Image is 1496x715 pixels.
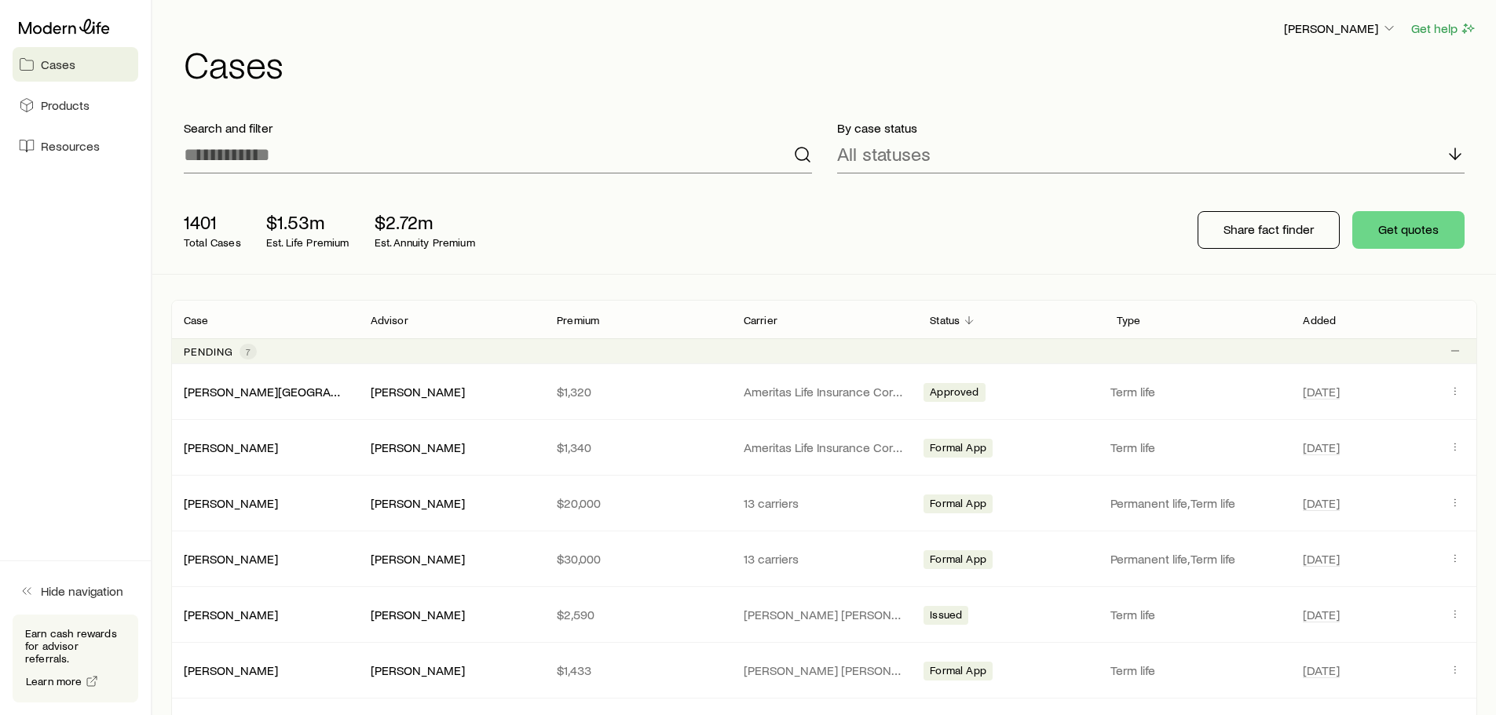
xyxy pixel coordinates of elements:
div: [PERSON_NAME] [184,551,278,567]
p: Est. Life Premium [266,236,349,249]
p: By case status [837,120,1465,136]
button: [PERSON_NAME] [1283,20,1398,38]
span: [DATE] [1303,495,1340,511]
p: Premium [557,314,599,326]
p: [PERSON_NAME] [PERSON_NAME] of [GEOGRAPHIC_DATA] [744,607,905,622]
span: Hide navigation [41,583,123,599]
a: [PERSON_NAME] [184,662,278,677]
p: 13 carriers [744,551,905,567]
p: $20,000 [557,495,719,511]
button: Share fact finder [1198,211,1340,249]
p: $1,320 [557,384,719,399]
div: [PERSON_NAME] [371,607,465,623]
a: [PERSON_NAME] [184,551,278,566]
p: 1401 [184,211,241,233]
p: [PERSON_NAME] [PERSON_NAME] [744,662,905,678]
p: Pending [184,345,233,358]
p: $2.72m [375,211,475,233]
div: [PERSON_NAME] [184,440,278,456]
div: [PERSON_NAME] [184,495,278,512]
p: $2,590 [557,607,719,622]
p: $1.53m [266,211,349,233]
p: Term life [1110,607,1285,622]
span: 7 [246,345,251,358]
span: [DATE] [1303,607,1340,622]
span: Resources [41,138,100,154]
div: [PERSON_NAME] [371,495,465,512]
div: [PERSON_NAME] [371,440,465,456]
div: [PERSON_NAME][GEOGRAPHIC_DATA] [184,384,346,400]
span: Products [41,97,90,113]
p: Ameritas Life Insurance Corp. (Ameritas) [744,384,905,399]
button: Get quotes [1352,211,1465,249]
span: Formal App [930,553,986,569]
p: Advisor [371,314,408,326]
p: Ameritas Life Insurance Corp. (Ameritas) [744,440,905,455]
div: [PERSON_NAME] [371,384,465,400]
span: Cases [41,57,75,72]
a: [PERSON_NAME][GEOGRAPHIC_DATA] [184,384,396,399]
p: [PERSON_NAME] [1284,20,1397,36]
div: [PERSON_NAME] [371,662,465,679]
span: [DATE] [1303,551,1340,567]
p: Permanent life, Term life [1110,551,1285,567]
p: 13 carriers [744,495,905,511]
p: Total Cases [184,236,241,249]
a: Resources [13,129,138,163]
p: $1,340 [557,440,719,455]
p: Carrier [744,314,777,326]
span: [DATE] [1303,662,1340,678]
p: Term life [1110,440,1285,455]
p: Share fact finder [1224,221,1314,237]
span: Learn more [26,676,82,687]
p: Term life [1110,384,1285,399]
a: [PERSON_NAME] [184,495,278,510]
p: Added [1303,314,1336,326]
p: $30,000 [557,551,719,567]
span: Formal App [930,441,986,458]
span: Formal App [930,497,986,513]
a: Products [13,88,138,122]
p: All statuses [837,143,931,165]
p: Est. Annuity Premium [375,236,475,249]
a: Cases [13,47,138,82]
a: [PERSON_NAME] [184,607,278,622]
span: Formal App [930,664,986,680]
div: [PERSON_NAME] [184,662,278,679]
span: Approved [930,385,978,402]
div: [PERSON_NAME] [184,607,278,623]
p: Case [184,314,209,326]
p: Term life [1110,662,1285,678]
p: Search and filter [184,120,812,136]
div: Earn cash rewards for advisor referrals.Learn more [13,615,138,702]
p: Permanent life, Term life [1110,495,1285,511]
p: Status [930,314,960,326]
button: Get help [1410,20,1477,38]
h1: Cases [184,45,1477,82]
span: [DATE] [1303,384,1340,399]
span: [DATE] [1303,440,1340,455]
a: [PERSON_NAME] [184,440,278,454]
div: [PERSON_NAME] [371,551,465,567]
p: Earn cash rewards for advisor referrals. [25,627,126,665]
span: Issued [930,608,962,625]
p: Type [1117,314,1141,326]
p: $1,433 [557,662,719,678]
button: Hide navigation [13,574,138,608]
